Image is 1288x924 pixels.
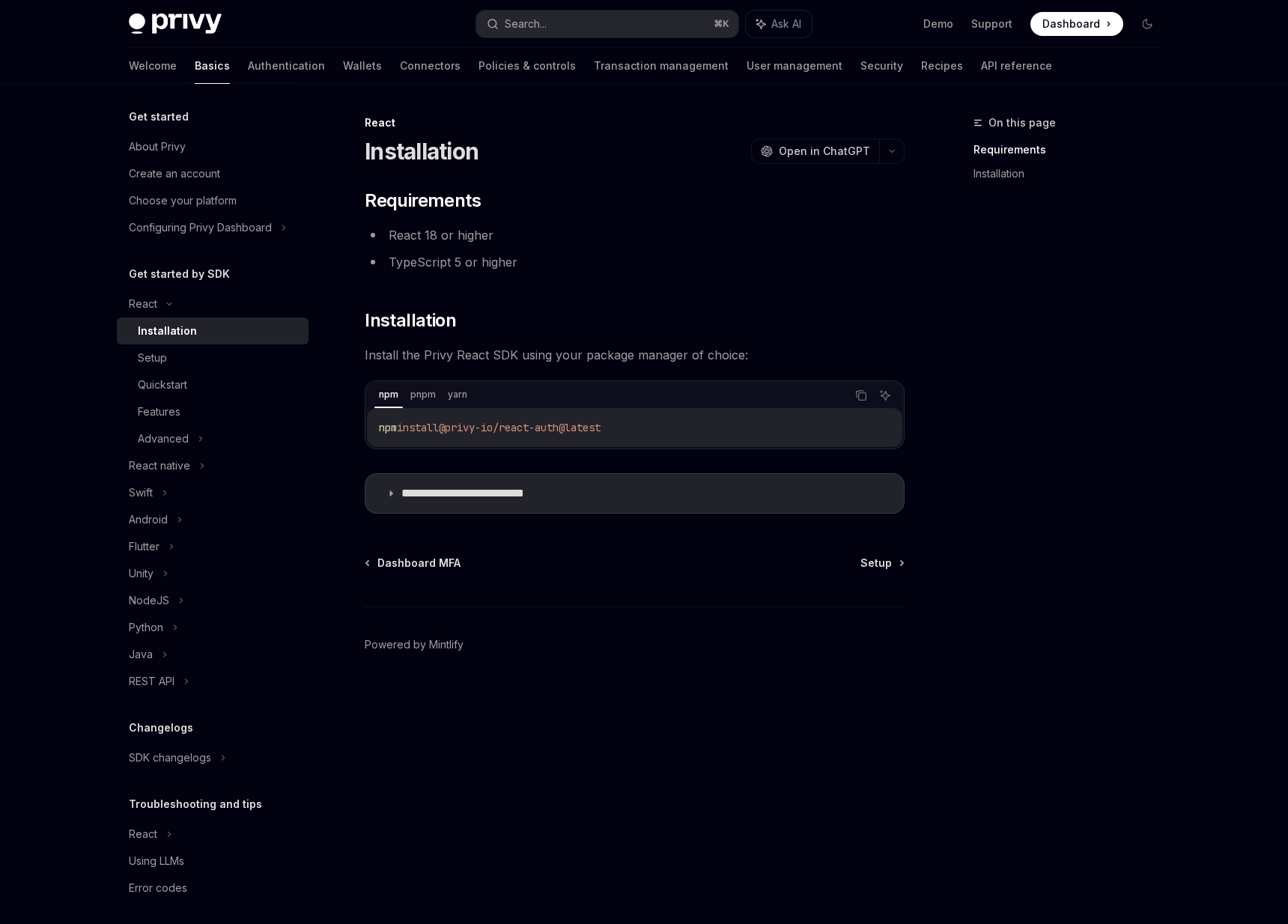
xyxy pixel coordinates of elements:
div: Swift [129,484,153,502]
div: Setup [138,349,167,367]
div: React [129,825,157,843]
div: npm [374,386,403,404]
a: Features [117,398,309,425]
div: Unity [129,565,154,583]
button: Ask AI [746,10,812,37]
div: Search... [505,15,547,33]
button: Copy the contents from the code block [851,386,871,405]
a: About Privy [117,133,309,160]
div: Choose your platform [129,192,237,210]
h5: Get started [129,108,189,126]
a: Demo [923,16,953,31]
a: Welcome [129,48,177,84]
a: Using LLMs [117,848,309,875]
h5: Get started by SDK [129,265,230,283]
a: Installation [117,317,309,344]
a: User management [747,48,842,84]
a: Policies & controls [479,48,576,84]
span: Setup [860,556,892,571]
li: TypeScript 5 or higher [365,252,905,273]
h1: Installation [365,138,479,165]
div: NodeJS [129,592,169,610]
button: Toggle dark mode [1135,12,1159,36]
a: Security [860,48,903,84]
a: API reference [981,48,1052,84]
div: Features [138,403,180,421]
span: On this page [988,114,1056,132]
a: Dashboard MFA [366,556,461,571]
span: Installation [365,308,456,332]
span: Install the Privy React SDK using your package manager of choice: [365,344,905,365]
div: Quickstart [138,376,187,394]
span: Requirements [365,189,481,213]
div: React [129,295,157,313]
a: Choose your platform [117,187,309,214]
div: Configuring Privy Dashboard [129,219,272,237]
span: Dashboard [1042,16,1100,31]
img: dark logo [129,13,222,34]
div: React native [129,457,190,475]
div: React [365,115,905,130]
div: SDK changelogs [129,749,211,767]
div: Flutter [129,538,160,556]
button: Ask AI [875,386,895,405]
span: install [397,421,439,434]
span: @privy-io/react-auth@latest [439,421,601,434]
span: Dashboard MFA [377,556,461,571]
button: Open in ChatGPT [751,139,879,164]
a: Dashboard [1030,12,1123,36]
span: ⌘ K [714,18,729,30]
h5: Changelogs [129,719,193,737]
div: Installation [138,322,197,340]
div: pnpm [406,386,440,404]
div: Python [129,618,163,636]
div: Create an account [129,165,220,183]
a: Create an account [117,160,309,187]
span: Open in ChatGPT [779,144,870,159]
a: Basics [195,48,230,84]
div: REST API [129,672,174,690]
a: Requirements [973,138,1171,162]
span: npm [379,421,397,434]
div: Advanced [138,430,189,448]
div: Error codes [129,879,187,897]
a: Wallets [343,48,382,84]
h5: Troubleshooting and tips [129,795,262,813]
button: Search...⌘K [476,10,738,37]
a: Setup [860,556,903,571]
div: yarn [443,386,472,404]
a: Recipes [921,48,963,84]
a: Authentication [248,48,325,84]
a: Connectors [400,48,461,84]
a: Error codes [117,875,309,902]
div: Android [129,511,168,529]
span: Ask AI [771,16,801,31]
a: Quickstart [117,371,309,398]
a: Transaction management [594,48,729,84]
div: Using LLMs [129,852,184,870]
div: About Privy [129,138,186,156]
li: React 18 or higher [365,225,905,246]
a: Installation [973,162,1171,186]
a: Powered by Mintlify [365,637,464,652]
a: Setup [117,344,309,371]
a: Support [971,16,1012,31]
div: Java [129,645,153,663]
